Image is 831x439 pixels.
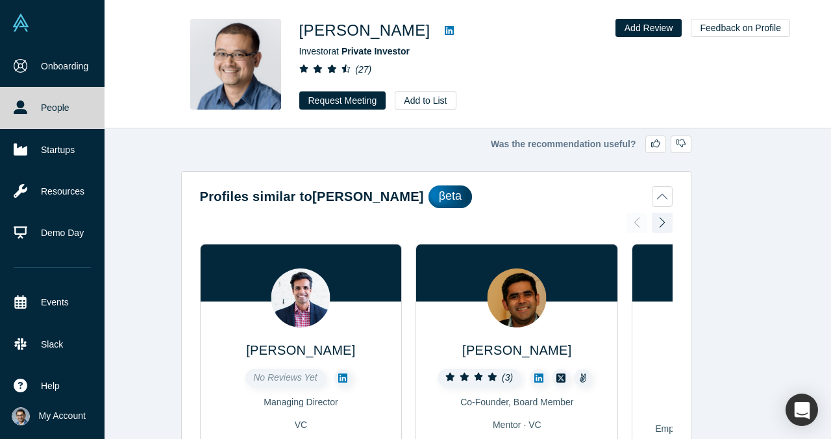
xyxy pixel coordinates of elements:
[488,268,547,327] img: Jaideep Tandon's Profile Image
[181,136,691,153] div: Was the recommendation useful?
[425,418,608,432] div: Mentor · VC
[253,372,317,383] span: No Reviews Yet
[691,19,790,37] button: Feedback on Profile
[12,14,30,32] img: Alchemist Vault Logo
[12,407,30,425] img: VP Singh's Account
[299,91,386,110] button: Request Meeting
[264,397,338,407] span: Managing Director
[355,64,371,75] i: ( 27 )
[299,19,430,42] h1: [PERSON_NAME]
[299,46,410,56] span: Investor at
[210,418,393,432] div: VC
[200,185,673,208] button: Profiles similar to[PERSON_NAME]βeta
[502,372,513,383] i: ( 3 )
[41,379,60,393] span: Help
[200,187,424,206] h2: Profiles similar to [PERSON_NAME]
[615,19,682,37] button: Add Review
[462,343,571,357] a: [PERSON_NAME]
[395,91,456,110] button: Add to List
[12,407,86,425] button: My Account
[39,409,86,423] span: My Account
[341,46,410,56] a: Private Investor
[190,19,281,110] img: Danny Chee's Profile Image
[428,185,472,208] div: βeta
[271,268,330,327] img: Amit Patel's Profile Image
[460,397,573,407] span: Co-Founder, Board Member
[246,343,355,357] a: [PERSON_NAME]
